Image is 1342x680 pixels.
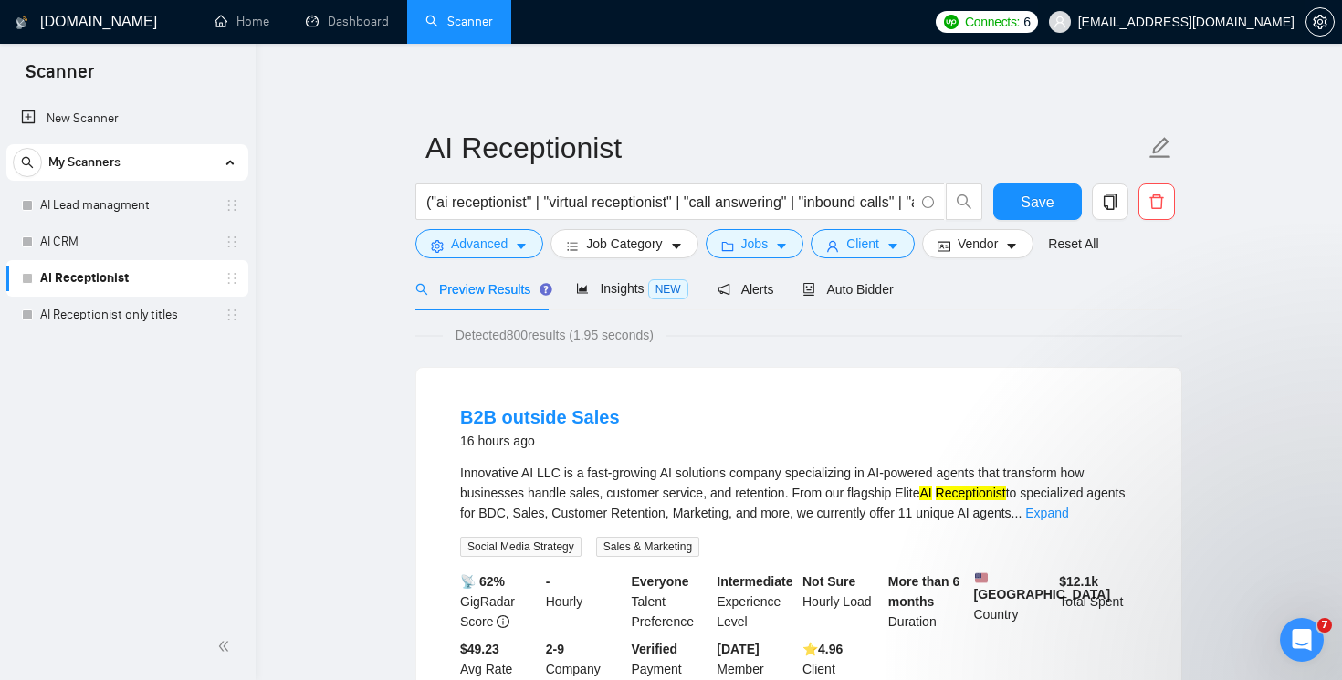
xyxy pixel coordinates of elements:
a: New Scanner [21,100,234,137]
div: Duration [885,571,970,632]
b: Everyone [632,574,689,589]
div: Hourly [542,571,628,632]
span: info-circle [922,196,934,208]
b: [DATE] [717,642,759,656]
img: upwork-logo.png [944,15,959,29]
span: Alerts [718,282,774,297]
b: More than 6 months [888,574,960,609]
span: setting [431,239,444,253]
a: dashboardDashboard [306,14,389,29]
b: $ 12.1k [1059,574,1098,589]
span: caret-down [515,239,528,253]
span: search [14,156,41,169]
span: Auto Bidder [802,282,893,297]
span: Jobs [741,234,769,254]
b: Not Sure [802,574,855,589]
a: AI Lead managment [40,187,214,224]
button: setting [1305,7,1335,37]
div: Tooltip anchor [538,281,554,298]
span: search [947,194,981,210]
img: 🇺🇸 [975,571,988,584]
span: Connects: [965,12,1020,32]
span: bars [566,239,579,253]
a: AI CRM [40,224,214,260]
a: AI Receptionist [40,260,214,297]
a: Reset All [1048,234,1098,254]
button: barsJob Categorycaret-down [550,229,697,258]
span: 7 [1317,618,1332,633]
a: searchScanner [425,14,493,29]
span: Preview Results [415,282,547,297]
button: idcardVendorcaret-down [922,229,1033,258]
div: Country [970,571,1056,632]
mark: AI [919,486,931,500]
span: edit [1148,136,1172,160]
span: info-circle [497,615,509,628]
span: caret-down [1005,239,1018,253]
span: holder [225,198,239,213]
span: Client [846,234,879,254]
mark: Receptionist [936,486,1006,500]
span: idcard [938,239,950,253]
input: Search Freelance Jobs... [426,191,914,214]
button: copy [1092,183,1128,220]
span: Job Category [586,234,662,254]
b: $49.23 [460,642,499,656]
span: NEW [648,279,688,299]
span: user [826,239,839,253]
span: 6 [1023,12,1031,32]
span: delete [1139,194,1174,210]
span: setting [1306,15,1334,29]
b: 📡 62% [460,574,505,589]
b: - [546,574,550,589]
button: userClientcaret-down [811,229,915,258]
div: 16 hours ago [460,430,620,452]
a: Expand [1025,506,1068,520]
button: search [13,148,42,177]
div: Total Spent [1055,571,1141,632]
span: Insights [576,281,687,296]
a: setting [1305,15,1335,29]
span: Detected 800 results (1.95 seconds) [443,325,666,345]
span: search [415,283,428,296]
b: 2-9 [546,642,564,656]
div: Innovative AI LLC is a fast-growing AI solutions company specializing in AI-powered agents that t... [460,463,1138,523]
img: logo [16,8,28,37]
span: area-chart [576,282,589,295]
b: ⭐️ 4.96 [802,642,843,656]
a: B2B outside Sales [460,407,620,427]
span: folder [721,239,734,253]
iframe: Intercom live chat [1280,618,1324,662]
li: New Scanner [6,100,248,137]
div: Hourly Load [799,571,885,632]
a: AI Receptionist only titles [40,297,214,333]
span: caret-down [775,239,788,253]
div: GigRadar Score [456,571,542,632]
span: user [1054,16,1066,28]
div: Experience Level [713,571,799,632]
span: My Scanners [48,144,121,181]
span: caret-down [886,239,899,253]
input: Scanner name... [425,125,1145,171]
button: search [946,183,982,220]
button: folderJobscaret-down [706,229,804,258]
span: double-left [217,637,236,655]
button: settingAdvancedcaret-down [415,229,543,258]
a: homeHome [215,14,269,29]
button: Save [993,183,1082,220]
span: notification [718,283,730,296]
span: copy [1093,194,1127,210]
span: Vendor [958,234,998,254]
span: Social Media Strategy [460,537,582,557]
li: My Scanners [6,144,248,333]
span: holder [225,235,239,249]
b: Intermediate [717,574,792,589]
span: holder [225,308,239,322]
span: caret-down [670,239,683,253]
b: [GEOGRAPHIC_DATA] [974,571,1111,602]
span: robot [802,283,815,296]
span: Scanner [11,58,109,97]
div: Talent Preference [628,571,714,632]
span: ... [1012,506,1022,520]
span: holder [225,271,239,286]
